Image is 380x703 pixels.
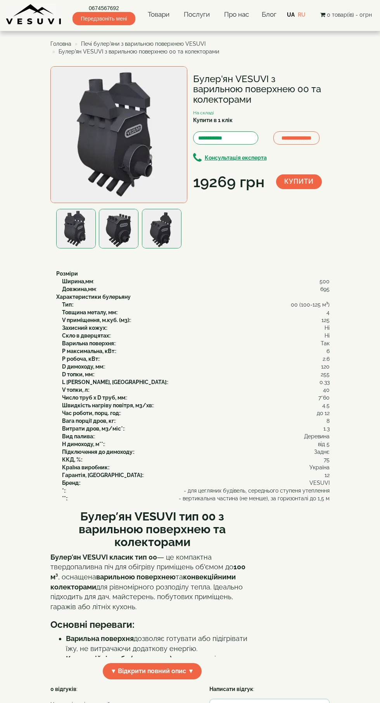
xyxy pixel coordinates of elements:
div: : [62,363,330,370]
span: Деревина [304,432,330,440]
span: Головна [50,41,71,47]
li: дозволяє готувати або підігрівати їжу, не витрачаючи додаткову енергію. [66,634,254,653]
img: Булер'ян VESUVI з варильною поверхнею 00 та колекторами [99,209,138,248]
span: VESUVI [309,479,330,487]
span: 120 [321,363,330,370]
b: P робоча, кВт: [62,356,99,362]
span: - вертикальна частина (не менше), за горизонталі до 1,5 м [179,495,330,502]
span: 2.6 [323,355,330,363]
b: Тип: [62,302,73,308]
b: Бренд: [62,480,80,486]
p: — це компактна твердопаливна піч для обігріву приміщень об'ємом до , оснащена та для рівномірного... [50,552,254,612]
span: 0.33 [320,378,330,386]
strong: конвекційними колекторами [50,573,236,591]
span: Ні [325,324,330,332]
b: Товщина металу, мм: [62,309,117,315]
span: 6 [326,347,330,355]
b: D топки, мм: [62,371,94,377]
span: Так [321,339,330,347]
b: V топки, л: [62,387,89,393]
span: 4 [326,308,330,316]
span: Україна [309,463,330,471]
strong: варильною поверхнею [96,573,176,581]
a: Товари [146,6,171,24]
b: Захисний кожух: [62,325,107,331]
div: : [62,347,330,355]
b: D димоходу, мм: [62,364,104,370]
span: 75 [324,456,330,463]
div: : [62,308,330,316]
a: UA [287,12,295,18]
span: 255 [321,370,330,378]
b: Основні переваги: [50,619,135,630]
b: Країна виробник: [62,464,109,470]
div: : [62,378,330,386]
b: Варильна поверхня: [62,340,115,346]
label: Купити в 1 клік [193,116,233,124]
strong: Варильна поверхня [66,634,134,643]
b: Швидкість нагріву повітря, м3/хв: [62,402,153,408]
b: Витрати дров, м3/міс*: [62,426,124,432]
strong: Конвекційні труби (колектори) [66,655,172,663]
div: : [62,316,330,324]
b: Ширина,мм [62,278,93,284]
a: Блог [262,10,276,18]
b: L [PERSON_NAME], [GEOGRAPHIC_DATA]: [62,379,168,385]
div: : [62,355,330,363]
div: : [62,463,330,471]
span: Передзвоніть мені [73,12,135,25]
b: Час роботи, порц. год: [62,410,120,416]
strong: Булер’ян VESUVI класик тип 00 [50,553,157,561]
div: : [62,409,330,417]
div: : [62,471,330,479]
span: Ні [325,332,330,339]
div: : [62,324,330,332]
div: : [62,339,330,347]
div: : [62,394,330,401]
img: Булер'ян VESUVI з варильною поверхнею 00 та колекторами [142,209,181,248]
b: ККД, %: [62,457,82,463]
div: : [62,277,330,285]
a: Послуги [182,6,212,24]
div: : [62,370,330,378]
b: Розміри [56,271,78,277]
span: ▼ Відкрити повний опис ▼ [103,663,202,680]
span: 00 (100-125 м³) [291,301,330,308]
span: до 12 [317,409,330,417]
div: : [209,685,330,693]
strong: Написати відгук [209,686,253,692]
div: : [62,301,330,308]
span: 12 [325,471,330,479]
div: : [62,440,330,448]
span: 0 товар(ів) - 0грн [327,12,372,18]
span: 4.5 [322,401,330,409]
span: 1.3 [323,425,330,432]
b: Булер’ян VESUVI тип 00 з варильною поверхнею та колекторами [79,510,226,549]
img: Булер'ян VESUVI з варильною поверхнею 00 та колекторами [50,66,187,203]
img: content [6,4,62,25]
div: : [62,332,330,339]
b: Консультація експерта [205,155,267,161]
b: V приміщення, м.куб. (м3): [62,317,130,323]
b: Вага порції дров, кг: [62,418,115,424]
div: : [62,479,330,487]
h1: Булер'ян VESUVI з варильною поверхнею 00 та колекторами [193,74,324,105]
span: Заднє [314,448,330,456]
span: 40 [323,386,330,394]
a: Печі булер'яни з варильною поверхнею VESUVI [81,41,206,47]
img: Булер'ян VESUVI з варильною поверхнею 00 та колекторами [56,209,96,248]
a: 0674567692 [73,4,135,12]
li: швидко нагрівають повітря та забезпечують ефективну циркуляцію тепла по всьому приміщенню, з вивд... [66,654,254,684]
div: : [62,425,330,432]
div: : [62,495,330,502]
div: : [62,417,330,425]
div: : [62,456,330,463]
a: RU [298,12,306,18]
b: Вид палива: [62,433,94,439]
strong: 100 м³ [50,563,245,581]
div: : [62,386,330,394]
div: : [62,285,330,293]
div: : [62,448,330,456]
